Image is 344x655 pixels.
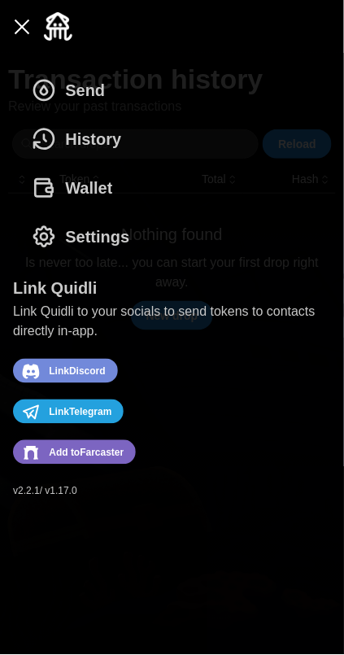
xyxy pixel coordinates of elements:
span: Add to Farcaster [49,443,124,464]
img: Quidli [44,12,72,41]
button: Link Discord account [13,359,118,383]
p: v 2.2.1 / v 1.17.0 [13,485,331,499]
span: History [65,116,121,163]
span: Link Discord [49,361,105,382]
span: Link Telegram [49,402,111,423]
span: Settings [65,213,129,260]
button: Add to #7c65c1 [13,440,136,465]
button: Send [13,66,132,115]
h1: Link Quidli [13,277,97,299]
span: Send [65,67,105,114]
button: Settings [13,212,156,261]
button: Wallet [13,164,139,212]
p: Link Quidli to your socials to send tokens to contacts directly in-app. [13,302,331,343]
button: History [13,115,148,164]
button: Link Telegram account [13,400,124,424]
span: Wallet [65,164,112,212]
